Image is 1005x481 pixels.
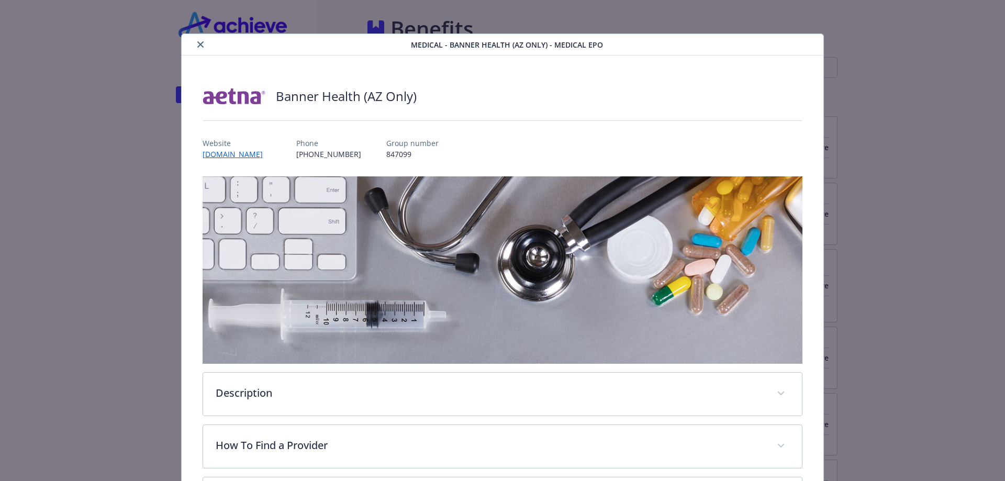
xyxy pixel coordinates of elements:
p: [PHONE_NUMBER] [296,149,361,160]
div: How To Find a Provider [203,425,802,468]
img: Aetna Inc [203,81,265,112]
p: Description [216,385,765,401]
button: close [194,38,207,51]
p: Group number [386,138,439,149]
p: How To Find a Provider [216,438,765,453]
img: banner [203,176,803,364]
span: Medical - Banner Health (AZ Only) - Medical EPO [411,39,603,50]
p: 847099 [386,149,439,160]
h2: Banner Health (AZ Only) [276,87,417,105]
div: Description [203,373,802,416]
p: Phone [296,138,361,149]
p: Website [203,138,271,149]
a: [DOMAIN_NAME] [203,149,271,159]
